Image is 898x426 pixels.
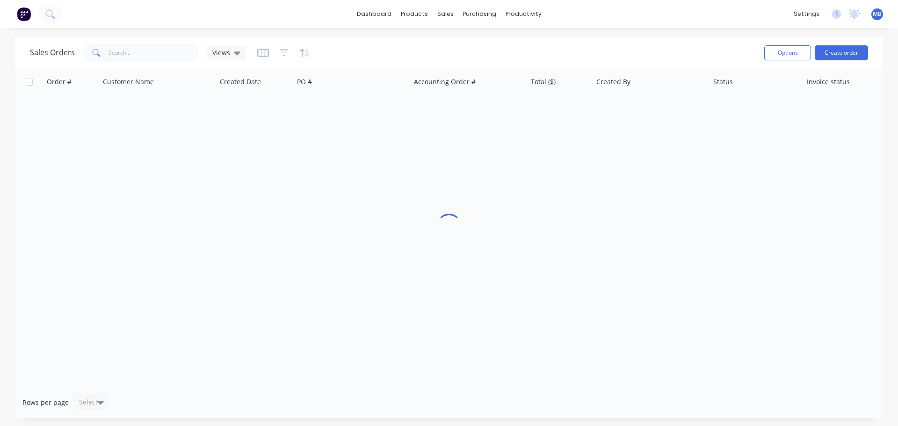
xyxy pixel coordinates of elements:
[103,77,154,87] div: Customer Name
[807,77,850,87] div: Invoice status
[873,10,882,18] span: MB
[713,77,733,87] div: Status
[79,397,103,407] div: Select...
[109,43,200,62] input: Search...
[414,77,476,87] div: Accounting Order #
[297,77,312,87] div: PO #
[531,77,556,87] div: Total ($)
[220,77,261,87] div: Created Date
[764,45,811,60] button: Options
[47,77,72,87] div: Order #
[458,7,501,21] div: purchasing
[789,7,824,21] div: settings
[30,48,75,57] h1: Sales Orders
[815,45,868,60] button: Create order
[17,7,31,21] img: Factory
[212,48,230,58] span: Views
[396,7,433,21] div: products
[22,398,69,407] span: Rows per page
[596,77,630,87] div: Created By
[433,7,458,21] div: sales
[352,7,396,21] a: dashboard
[501,7,546,21] div: productivity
